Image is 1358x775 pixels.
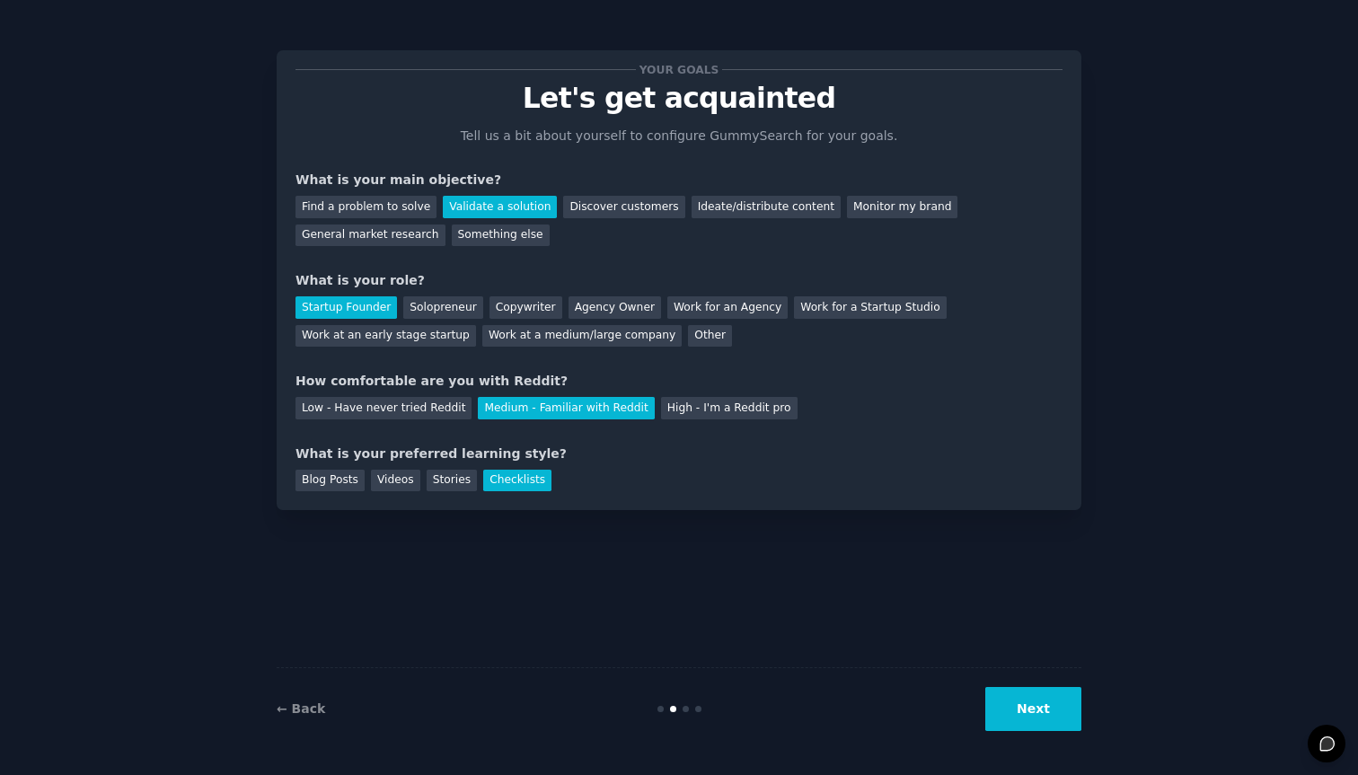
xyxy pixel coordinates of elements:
[371,470,420,492] div: Videos
[569,296,661,319] div: Agency Owner
[295,196,436,218] div: Find a problem to solve
[277,701,325,716] a: ← Back
[295,372,1063,391] div: How comfortable are you with Reddit?
[688,325,732,348] div: Other
[453,127,905,145] p: Tell us a bit about yourself to configure GummySearch for your goals.
[483,470,551,492] div: Checklists
[295,397,472,419] div: Low - Have never tried Reddit
[295,271,1063,290] div: What is your role?
[427,470,477,492] div: Stories
[636,60,722,79] span: Your goals
[478,397,654,419] div: Medium - Familiar with Reddit
[489,296,562,319] div: Copywriter
[563,196,684,218] div: Discover customers
[985,687,1081,731] button: Next
[661,397,798,419] div: High - I'm a Reddit pro
[295,171,1063,189] div: What is your main objective?
[482,325,682,348] div: Work at a medium/large company
[667,296,788,319] div: Work for an Agency
[692,196,841,218] div: Ideate/distribute content
[295,445,1063,463] div: What is your preferred learning style?
[794,296,946,319] div: Work for a Startup Studio
[452,225,550,247] div: Something else
[403,296,482,319] div: Solopreneur
[295,83,1063,114] p: Let's get acquainted
[295,325,476,348] div: Work at an early stage startup
[295,296,397,319] div: Startup Founder
[847,196,957,218] div: Monitor my brand
[295,225,445,247] div: General market research
[295,470,365,492] div: Blog Posts
[443,196,557,218] div: Validate a solution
